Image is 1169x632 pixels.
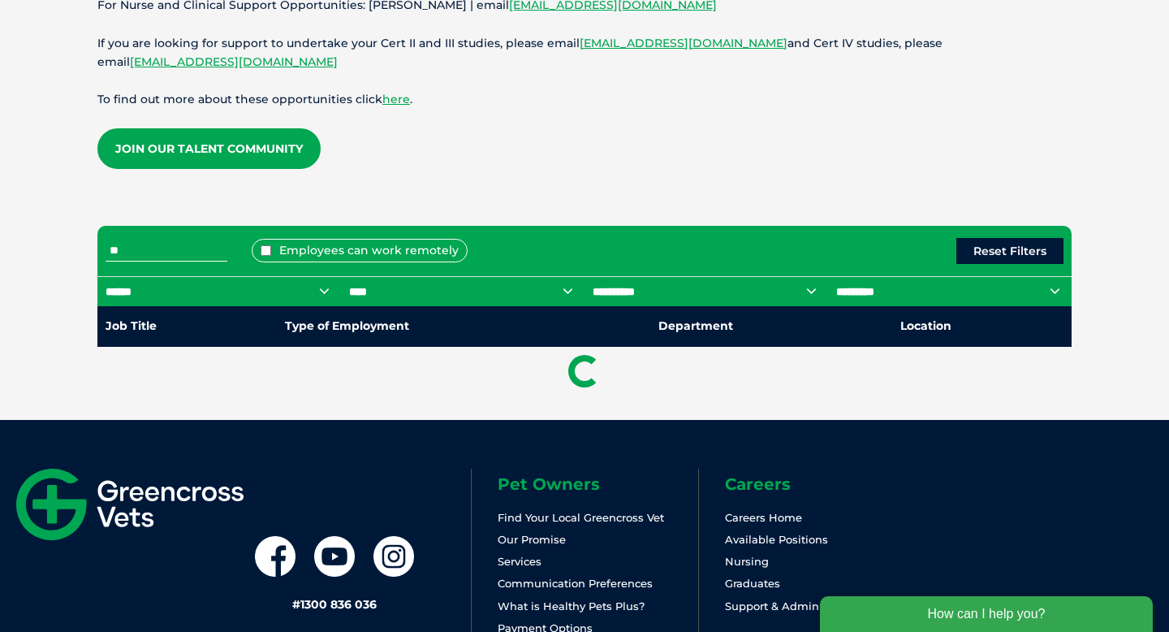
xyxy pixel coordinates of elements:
[658,318,733,333] nobr: Department
[261,245,271,256] input: Employees can work remotely
[725,511,802,524] a: Careers Home
[725,555,769,568] a: Nursing
[130,54,338,69] a: [EMAIL_ADDRESS][DOMAIN_NAME]
[956,238,1063,264] button: Reset Filters
[580,36,787,50] a: [EMAIL_ADDRESS][DOMAIN_NAME]
[97,128,321,169] a: Join our Talent Community
[97,34,1072,71] p: If you are looking for support to undertake your Cert II and III studies, please email and Cert I...
[725,577,780,590] a: Graduates
[725,533,828,546] a: Available Positions
[498,533,566,546] a: Our Promise
[382,92,410,106] a: here
[725,476,925,492] h6: Careers
[97,90,1072,109] p: To find out more about these opportunities click .
[292,597,377,612] a: #1300 836 036
[252,239,468,262] label: Employees can work remotely
[498,555,541,568] a: Services
[498,476,698,492] h6: Pet Owners
[106,318,157,333] nobr: Job Title
[498,600,645,613] a: What is Healthy Pets Plus?
[498,511,664,524] a: Find Your Local Greencross Vet
[292,597,300,612] span: #
[10,10,343,45] div: How can I help you?
[285,318,409,333] nobr: Type of Employment
[498,577,653,590] a: Communication Preferences
[725,600,819,613] a: Support & Admin
[900,318,951,333] nobr: Location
